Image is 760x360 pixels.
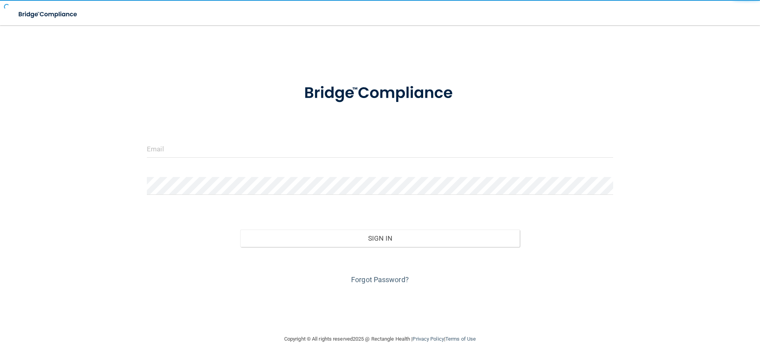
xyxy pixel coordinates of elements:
img: bridge_compliance_login_screen.278c3ca4.svg [288,73,472,114]
a: Privacy Policy [412,336,444,342]
img: bridge_compliance_login_screen.278c3ca4.svg [12,6,85,23]
button: Sign In [240,230,520,247]
input: Email [147,140,613,158]
div: Copyright © All rights reserved 2025 @ Rectangle Health | | [236,326,524,352]
a: Forgot Password? [351,275,409,284]
a: Terms of Use [445,336,476,342]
